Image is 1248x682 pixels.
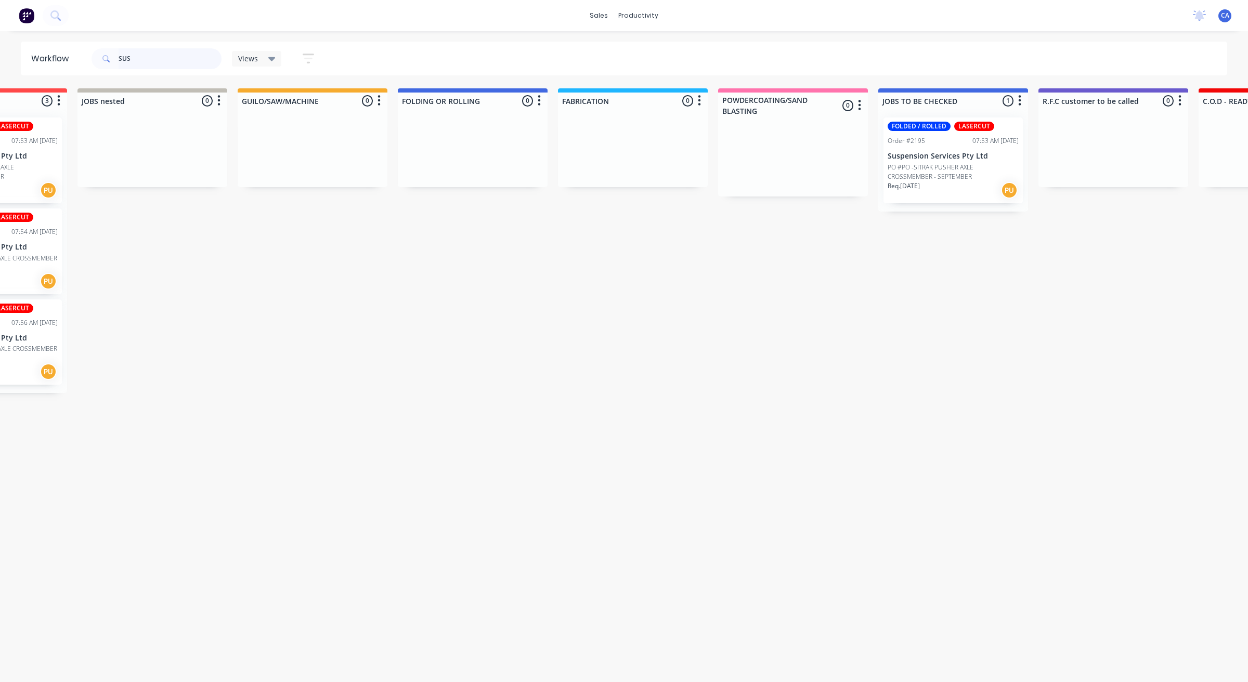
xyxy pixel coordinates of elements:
[11,227,58,237] div: 07:54 AM [DATE]
[888,152,1019,161] p: Suspension Services Pty Ltd
[888,136,925,146] div: Order #2195
[584,8,613,23] div: sales
[40,273,57,290] div: PU
[972,136,1019,146] div: 07:53 AM [DATE]
[40,363,57,380] div: PU
[40,182,57,199] div: PU
[888,122,951,131] div: FOLDED / ROLLED
[238,53,258,64] span: Views
[19,8,34,23] img: Factory
[119,48,222,69] input: Search for orders...
[1221,11,1229,20] span: CA
[613,8,664,23] div: productivity
[888,163,1019,181] p: PO #PO -SITRAK PUSHER AXLE CROSSMEMBER - SEPTEMBER
[954,122,994,131] div: LASERCUT
[11,318,58,327] div: 07:56 AM [DATE]
[883,117,1023,203] div: FOLDED / ROLLEDLASERCUTOrder #219507:53 AM [DATE]Suspension Services Pty LtdPO #PO -SITRAK PUSHER...
[1001,182,1018,199] div: PU
[11,136,58,146] div: 07:53 AM [DATE]
[31,53,74,65] div: Workflow
[888,181,920,191] p: Req. [DATE]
